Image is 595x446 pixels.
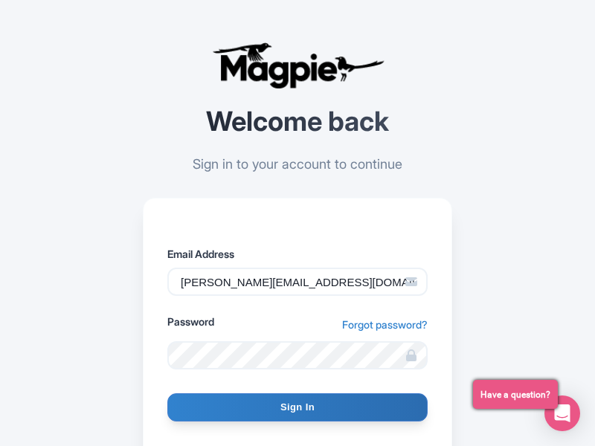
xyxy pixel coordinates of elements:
input: Sign In [167,393,428,421]
button: Have a question? [473,380,558,409]
h2: Welcome back [143,107,452,137]
label: Password [167,314,214,329]
div: Open Intercom Messenger [544,395,580,431]
a: Forgot password? [342,317,428,332]
span: Have a question? [480,388,550,401]
input: Enter your email address [167,268,428,296]
label: Email Address [167,246,428,262]
p: Sign in to your account to continue [143,154,452,174]
img: logo-ab69f6fb50320c5b225c76a69d11143b.png [208,42,387,89]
